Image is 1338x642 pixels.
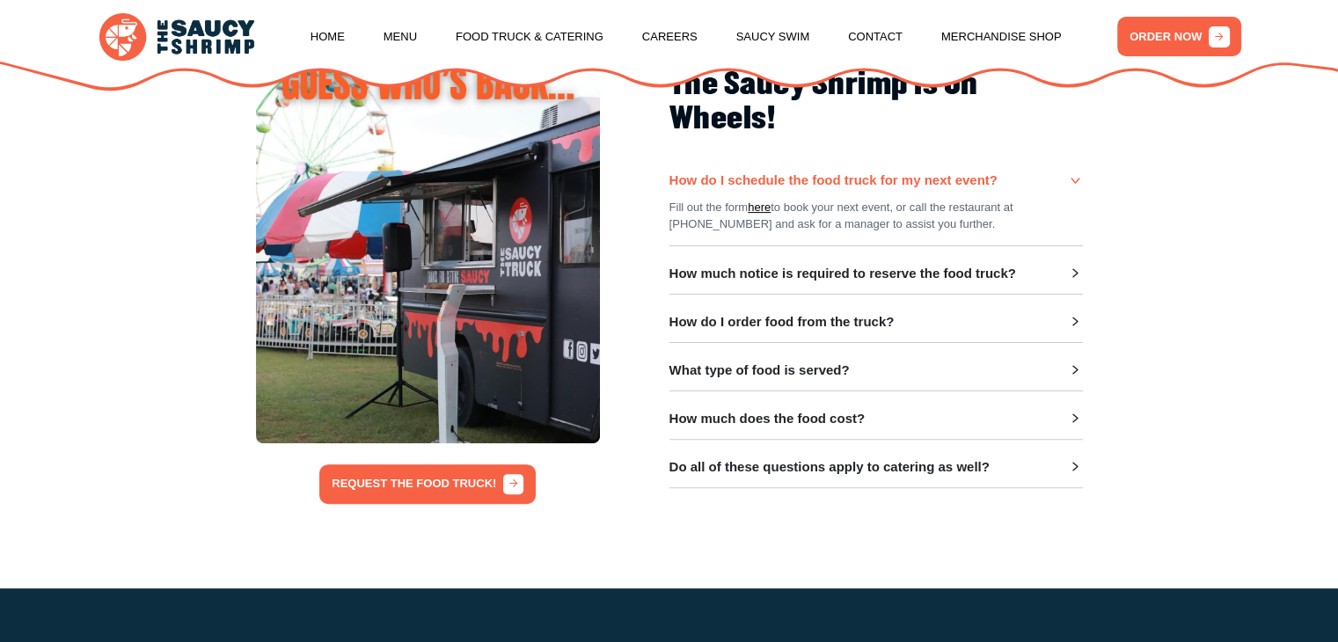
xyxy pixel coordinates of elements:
[311,4,345,70] a: Home
[99,13,254,60] img: logo
[256,43,601,443] img: Image
[669,172,998,188] h3: How do I schedule the food truck for my next event?
[669,266,1016,281] h3: How much notice is required to reserve the food truck?
[456,4,603,70] a: Food Truck & Catering
[642,4,698,70] a: Careers
[736,4,810,70] a: Saucy Swim
[669,69,1083,136] h2: The Saucy Shrimp is On Wheels!
[669,411,866,427] h3: How much does the food cost?
[669,362,850,378] h3: What type of food is served?
[319,464,536,504] a: REQUEST THE FOOD TRUCK!
[1117,17,1241,56] a: ORDER NOW
[669,199,1083,233] p: Fill out the form to book your next event, or call the restaurant at [PHONE_NUMBER] and ask for a...
[384,4,417,70] a: Menu
[848,4,903,70] a: Contact
[669,459,990,475] h3: Do all of these questions apply to catering as well?
[748,199,771,216] a: here
[941,4,1062,70] a: Merchandise Shop
[669,314,895,330] h3: How do I order food from the truck?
